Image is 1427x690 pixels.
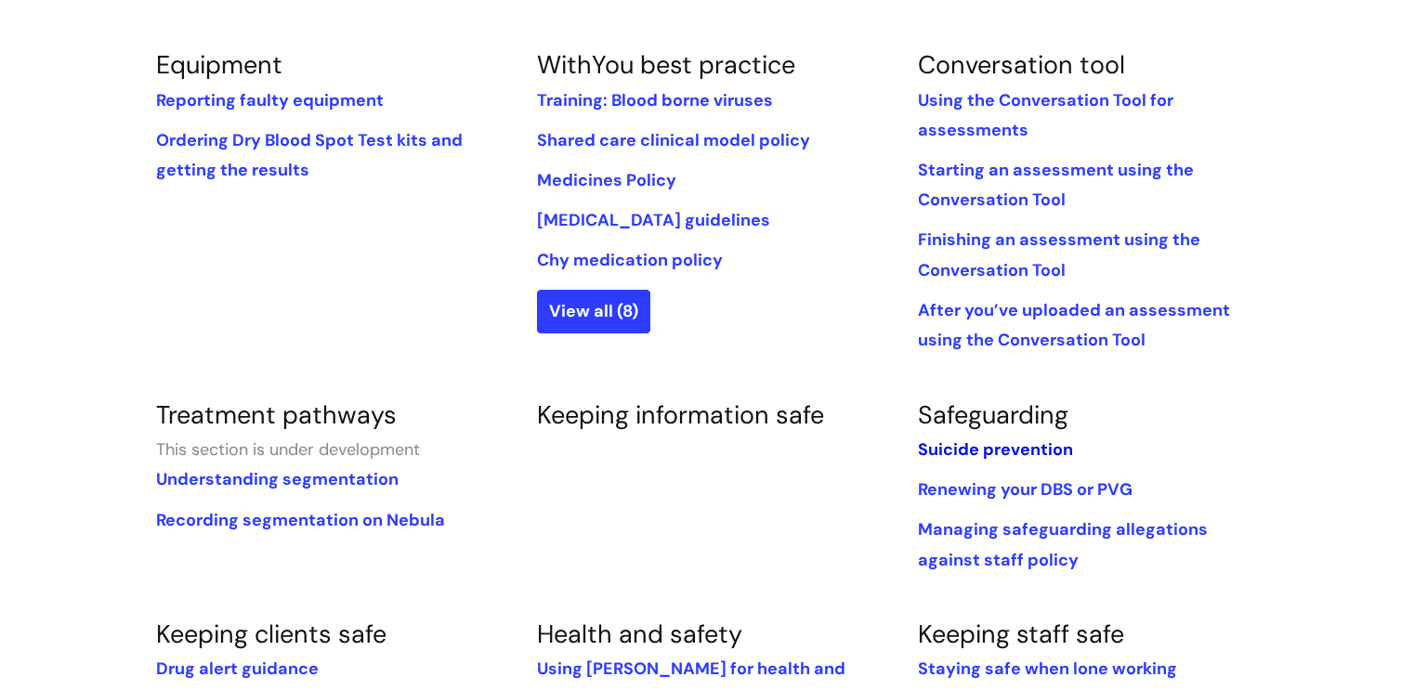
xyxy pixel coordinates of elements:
[537,209,770,231] a: [MEDICAL_DATA] guidelines
[537,89,773,111] a: Training: Blood borne viruses
[537,398,824,431] a: Keeping information safe
[156,468,399,490] a: Understanding segmentation
[918,89,1173,141] a: Using the Conversation Tool for assessments
[537,169,676,191] a: Medicines Policy
[156,509,445,531] a: Recording segmentation on Nebula
[918,657,1177,680] a: Staying safe when lone working
[918,478,1132,501] a: Renewing your DBS or PVG
[537,129,810,151] a: Shared care clinical model policy
[537,48,795,81] a: WithYou best practice
[918,518,1208,570] a: Managing safeguarding allegations against staff policy
[156,89,384,111] a: Reporting faulty equipment
[156,129,463,181] a: Ordering Dry Blood Spot Test kits and getting the results
[156,657,319,680] a: Drug alert guidance
[918,438,1073,461] a: Suicide prevention
[918,618,1124,650] a: Keeping staff safe
[537,618,742,650] a: Health and safety
[156,618,386,650] a: Keeping clients safe
[918,228,1200,280] a: Finishing an assessment using the Conversation Tool
[156,438,420,461] span: This section is under development
[918,159,1194,211] a: Starting an assessment using the Conversation Tool
[918,398,1068,431] a: Safeguarding
[918,299,1230,351] a: After you’ve uploaded an assessment using the Conversation Tool
[918,48,1125,81] a: Conversation tool
[156,48,282,81] a: Equipment
[537,249,723,271] a: Chy medication policy
[537,290,650,332] a: View all (8)
[156,398,397,431] a: Treatment pathways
